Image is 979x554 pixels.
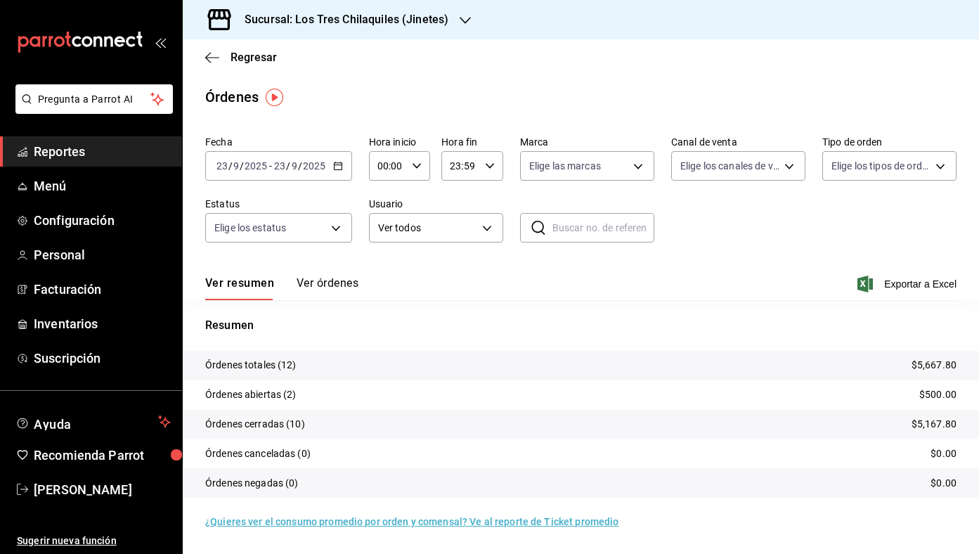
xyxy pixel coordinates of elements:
input: Buscar no. de referencia [552,214,654,242]
span: Inventarios [34,314,171,333]
p: $0.00 [931,476,957,491]
span: Reportes [34,142,171,161]
input: -- [273,160,286,172]
span: - [269,160,272,172]
div: Órdenes [205,86,259,108]
input: -- [233,160,240,172]
button: open_drawer_menu [155,37,166,48]
span: Menú [34,176,171,195]
span: Elige los canales de venta [680,159,779,173]
span: Ayuda [34,413,153,430]
h3: Sucursal: Los Tres Chilaquiles (Jinetes) [233,11,448,28]
p: Resumen [205,317,957,334]
p: $0.00 [931,446,957,461]
span: Ver todos [378,221,477,236]
p: Órdenes abiertas (2) [205,387,297,402]
span: Personal [34,245,171,264]
input: ---- [244,160,268,172]
button: Pregunta a Parrot AI [15,84,173,114]
span: Suscripción [34,349,171,368]
span: / [298,160,302,172]
input: -- [216,160,228,172]
span: / [286,160,290,172]
span: Elige los estatus [214,221,286,235]
span: Configuración [34,211,171,230]
button: Ver órdenes [297,276,358,300]
label: Hora inicio [369,137,431,147]
p: Órdenes negadas (0) [205,476,299,491]
span: Sugerir nueva función [17,534,171,548]
button: Exportar a Excel [860,276,957,292]
label: Usuario [369,199,503,209]
span: Facturación [34,280,171,299]
span: Elige las marcas [529,159,601,173]
label: Marca [520,137,654,147]
p: Órdenes canceladas (0) [205,446,311,461]
span: Elige los tipos de orden [831,159,931,173]
p: $5,667.80 [912,358,957,373]
span: Pregunta a Parrot AI [38,92,151,107]
button: Ver resumen [205,276,274,300]
button: Regresar [205,51,277,64]
span: [PERSON_NAME] [34,480,171,499]
span: / [228,160,233,172]
label: Tipo de orden [822,137,957,147]
span: / [240,160,244,172]
input: -- [291,160,298,172]
p: $5,167.80 [912,417,957,432]
label: Hora fin [441,137,503,147]
a: ¿Quieres ver el consumo promedio por orden y comensal? Ve al reporte de Ticket promedio [205,516,618,527]
span: Regresar [231,51,277,64]
p: Órdenes cerradas (10) [205,417,305,432]
div: navigation tabs [205,276,358,300]
img: Tooltip marker [266,89,283,106]
label: Fecha [205,137,352,147]
p: $500.00 [919,387,957,402]
p: Órdenes totales (12) [205,358,297,373]
span: Recomienda Parrot [34,446,171,465]
label: Canal de venta [671,137,805,147]
input: ---- [302,160,326,172]
a: Pregunta a Parrot AI [10,102,173,117]
label: Estatus [205,199,352,209]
